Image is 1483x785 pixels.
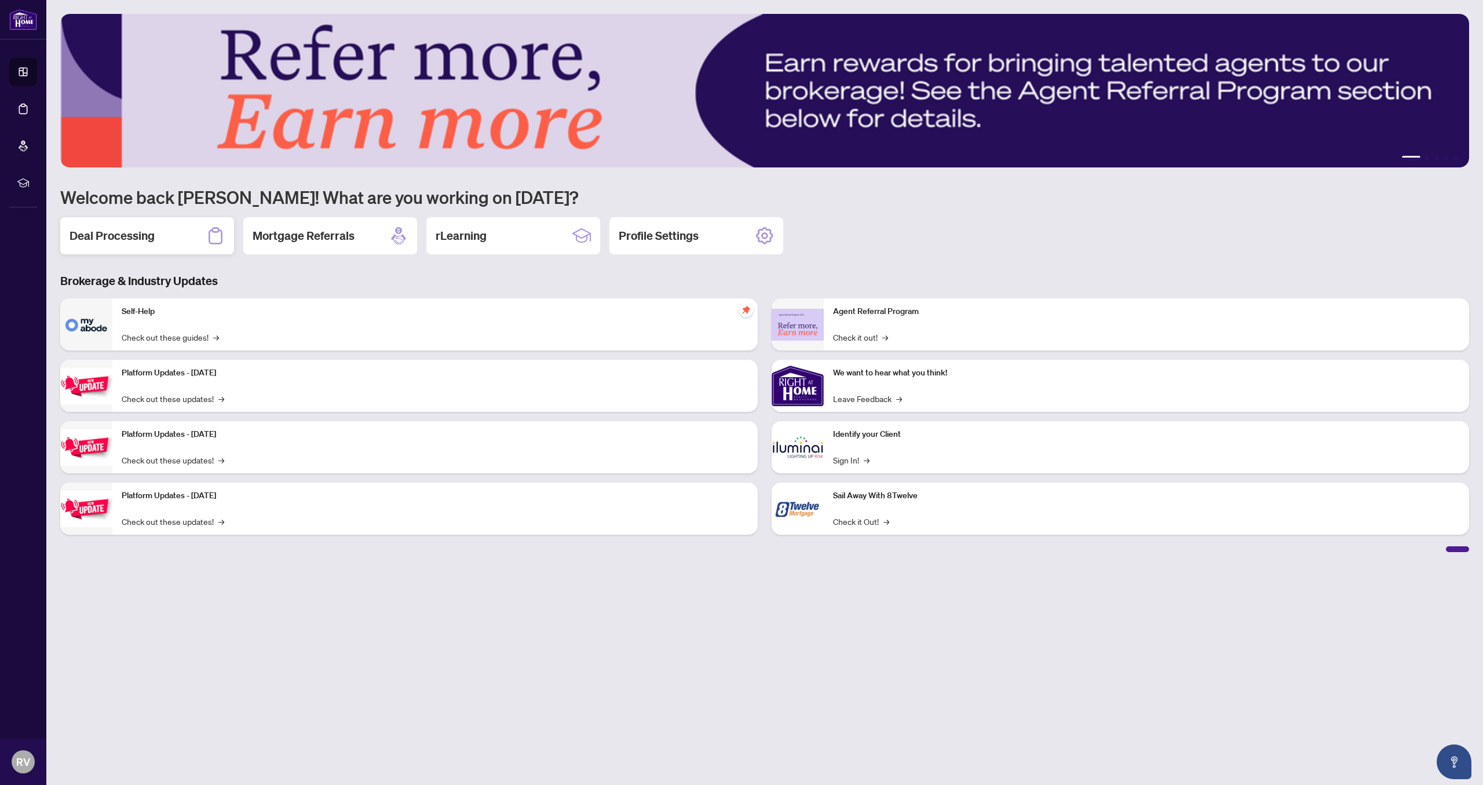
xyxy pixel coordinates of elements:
[1434,156,1439,160] button: 3
[833,515,889,528] a: Check it Out!→
[739,303,753,317] span: pushpin
[1425,156,1430,160] button: 2
[60,429,112,466] img: Platform Updates - July 8, 2025
[619,228,699,244] h2: Profile Settings
[60,186,1469,208] h1: Welcome back [PERSON_NAME]! What are you working on [DATE]?
[436,228,487,244] h2: rLearning
[882,331,888,344] span: →
[218,454,224,466] span: →
[70,228,155,244] h2: Deal Processing
[60,14,1469,167] img: Slide 0
[122,454,224,466] a: Check out these updates!→
[833,367,1460,379] p: We want to hear what you think!
[60,491,112,527] img: Platform Updates - June 23, 2025
[60,273,1469,289] h3: Brokerage & Industry Updates
[122,515,224,528] a: Check out these updates!→
[122,305,748,318] p: Self-Help
[253,228,355,244] h2: Mortgage Referrals
[9,9,37,30] img: logo
[833,392,902,405] a: Leave Feedback→
[833,454,870,466] a: Sign In!→
[1437,744,1471,779] button: Open asap
[122,367,748,379] p: Platform Updates - [DATE]
[896,392,902,405] span: →
[772,483,824,535] img: Sail Away With 8Twelve
[122,331,219,344] a: Check out these guides!→
[218,392,224,405] span: →
[772,309,824,341] img: Agent Referral Program
[1444,156,1448,160] button: 4
[833,331,888,344] a: Check it out!→
[883,515,889,528] span: →
[772,421,824,473] img: Identify your Client
[218,515,224,528] span: →
[864,454,870,466] span: →
[772,360,824,412] img: We want to hear what you think!
[122,490,748,502] p: Platform Updates - [DATE]
[213,331,219,344] span: →
[122,392,224,405] a: Check out these updates!→
[16,754,30,770] span: RV
[833,490,1460,502] p: Sail Away With 8Twelve
[833,428,1460,441] p: Identify your Client
[122,428,748,441] p: Platform Updates - [DATE]
[833,305,1460,318] p: Agent Referral Program
[60,368,112,404] img: Platform Updates - July 21, 2025
[1453,156,1458,160] button: 5
[1402,156,1420,160] button: 1
[60,298,112,350] img: Self-Help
